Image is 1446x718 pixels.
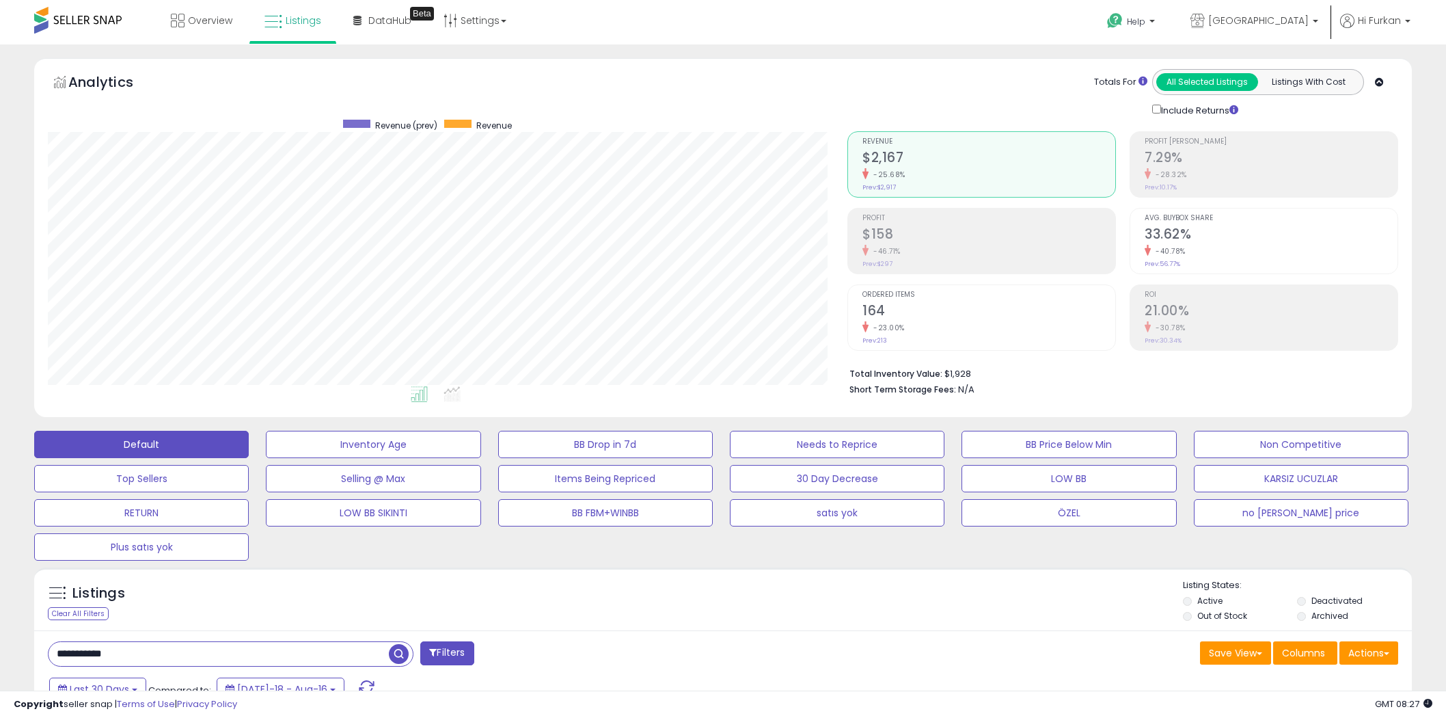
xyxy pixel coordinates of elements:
[217,678,344,701] button: [DATE]-18 - Aug-16
[70,682,129,696] span: Last 30 Days
[148,684,211,697] span: Compared to:
[1145,260,1180,268] small: Prev: 56.77%
[961,499,1176,527] button: ÖZEL
[34,465,249,492] button: Top Sellers
[266,465,480,492] button: Selling @ Max
[1127,16,1145,27] span: Help
[1151,170,1187,180] small: -28.32%
[1156,73,1258,91] button: All Selected Listings
[730,465,944,492] button: 30 Day Decrease
[14,698,237,711] div: seller snap | |
[498,465,713,492] button: Items Being Repriced
[1375,697,1432,710] span: 2025-09-16 08:27 GMT
[862,138,1115,146] span: Revenue
[1145,150,1397,168] h2: 7.29%
[730,499,944,527] button: satıs yok
[410,7,434,21] div: Tooltip anchor
[1151,246,1186,256] small: -40.78%
[1145,291,1397,299] span: ROI
[1257,73,1359,91] button: Listings With Cost
[862,183,896,191] small: Prev: $2,917
[34,431,249,458] button: Default
[1282,646,1325,660] span: Columns
[375,120,437,131] span: Revenue (prev)
[420,641,474,665] button: Filters
[1106,12,1123,29] i: Get Help
[961,431,1176,458] button: BB Price Below Min
[958,383,974,396] span: N/A
[34,499,249,527] button: RETURN
[1311,595,1363,607] label: Deactivated
[862,291,1115,299] span: Ordered Items
[1311,610,1348,622] label: Archived
[1183,579,1412,592] p: Listing States:
[1194,431,1408,458] button: Non Competitive
[1273,641,1337,665] button: Columns
[1145,303,1397,321] h2: 21.00%
[862,226,1115,245] h2: $158
[862,336,887,345] small: Prev: 213
[1194,465,1408,492] button: KARSIZ UCUZLAR
[266,499,480,527] button: LOW BB SIKINTI
[862,215,1115,222] span: Profit
[34,533,249,561] button: Plus satıs yok
[117,697,175,710] a: Terms of Use
[49,678,146,701] button: Last 30 Days
[1145,215,1397,222] span: Avg. Buybox Share
[1145,226,1397,245] h2: 33.62%
[1194,499,1408,527] button: no [PERSON_NAME] price
[1145,336,1182,345] small: Prev: 30.34%
[368,14,411,27] span: DataHub
[1358,14,1401,27] span: Hi Furkan
[1339,641,1398,665] button: Actions
[849,364,1388,381] li: $1,928
[177,697,237,710] a: Privacy Policy
[862,303,1115,321] h2: 164
[869,246,901,256] small: -46.71%
[869,170,905,180] small: -25.68%
[188,14,232,27] span: Overview
[849,368,942,380] b: Total Inventory Value:
[1142,102,1255,118] div: Include Returns
[1094,76,1147,89] div: Totals For
[14,697,64,710] strong: Copyright
[498,431,713,458] button: BB Drop in 7d
[498,499,713,527] button: BB FBM+WINBB
[72,584,125,603] h5: Listings
[1145,138,1397,146] span: Profit [PERSON_NAME]
[1197,595,1223,607] label: Active
[862,150,1115,168] h2: $2,167
[1145,183,1177,191] small: Prev: 10.17%
[1096,2,1169,44] a: Help
[849,384,956,395] b: Short Term Storage Fees:
[237,682,327,696] span: [DATE]-18 - Aug-16
[68,72,160,95] h5: Analytics
[961,465,1176,492] button: LOW BB
[862,260,892,268] small: Prev: $297
[730,431,944,458] button: Needs to Reprice
[1208,14,1309,27] span: [GEOGRAPHIC_DATA]
[1340,14,1410,44] a: Hi Furkan
[1197,610,1247,622] label: Out of Stock
[266,431,480,458] button: Inventory Age
[476,120,512,131] span: Revenue
[869,323,905,333] small: -23.00%
[1151,323,1186,333] small: -30.78%
[1200,641,1271,665] button: Save View
[286,14,321,27] span: Listings
[48,607,109,620] div: Clear All Filters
